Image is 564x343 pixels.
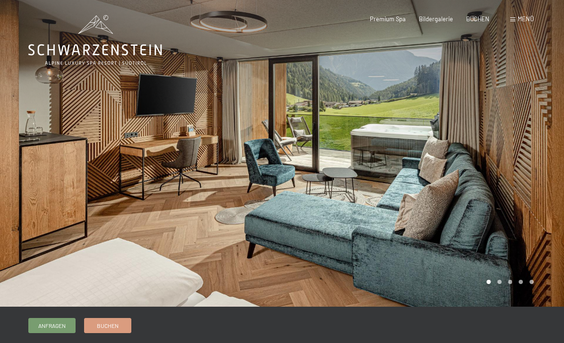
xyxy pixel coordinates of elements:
[466,15,489,23] a: BUCHEN
[370,15,406,23] a: Premium Spa
[85,318,131,333] a: Buchen
[97,322,119,330] span: Buchen
[38,322,66,330] span: Anfragen
[419,15,453,23] a: Bildergalerie
[518,15,534,23] span: Menü
[29,318,75,333] a: Anfragen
